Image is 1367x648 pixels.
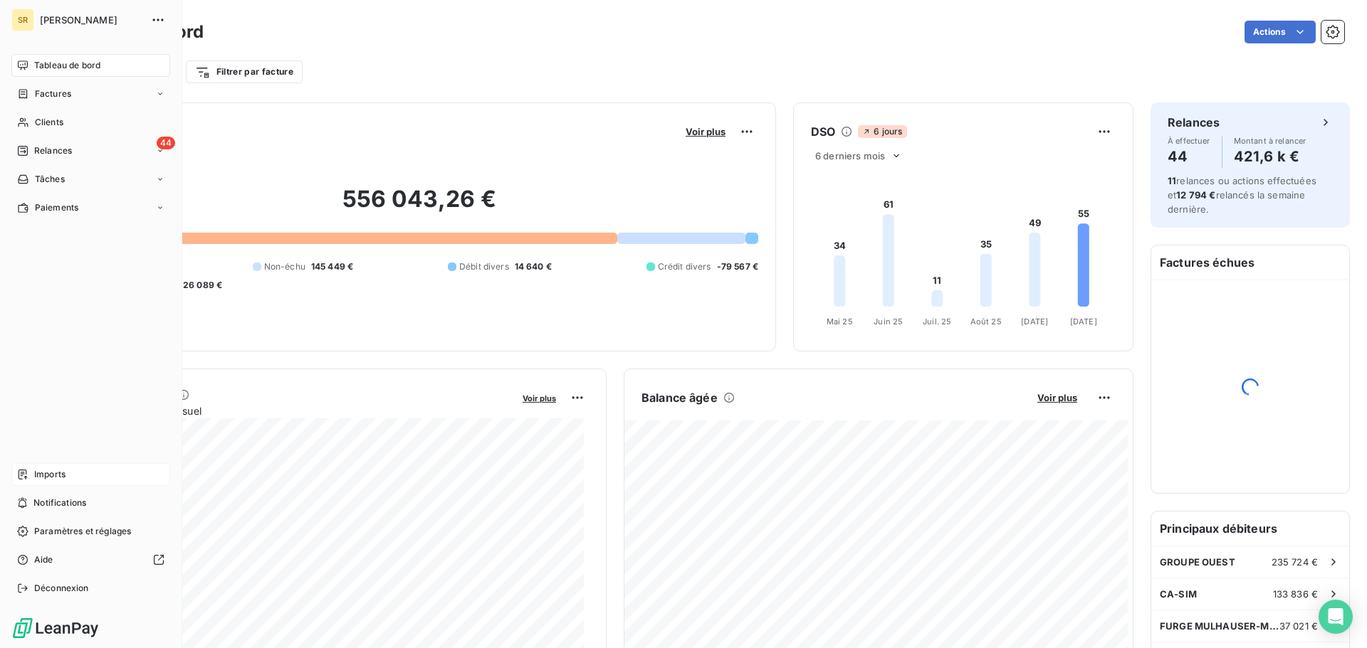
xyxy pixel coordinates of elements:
[34,144,72,157] span: Relances
[11,617,100,639] img: Logo LeanPay
[34,553,53,566] span: Aide
[1160,588,1197,600] span: CA-SIM
[1168,137,1210,145] span: À effectuer
[1168,114,1220,131] h6: Relances
[827,317,853,326] tspan: Mai 25
[1151,511,1349,546] h6: Principaux débiteurs
[1176,189,1215,201] span: 12 794 €
[686,126,726,137] span: Voir plus
[11,548,170,571] a: Aide
[681,125,730,138] button: Voir plus
[311,260,353,273] span: 145 449 €
[1033,391,1081,404] button: Voir plus
[1168,175,1316,215] span: relances ou actions effectuées et relancés la semaine dernière.
[923,317,951,326] tspan: Juil. 25
[1037,392,1077,403] span: Voir plus
[658,260,711,273] span: Crédit divers
[811,123,835,140] h6: DSO
[815,150,885,161] span: 6 derniers mois
[80,403,513,418] span: Chiffre d'affaires mensuel
[515,260,552,273] span: 14 640 €
[970,317,1002,326] tspan: Août 25
[1151,245,1349,280] h6: Factures échues
[1234,145,1306,168] h4: 421,6 k €
[858,125,906,138] span: 6 jours
[34,525,131,538] span: Paramètres et réglages
[179,279,222,292] span: -26 089 €
[264,260,305,273] span: Non-échu
[1168,175,1176,186] span: 11
[717,260,758,273] span: -79 567 €
[157,137,175,149] span: 44
[1245,21,1316,43] button: Actions
[35,116,63,129] span: Clients
[523,393,556,403] span: Voir plus
[459,260,509,273] span: Débit divers
[186,60,303,83] button: Filtrer par facture
[34,59,100,72] span: Tableau de bord
[1279,620,1318,632] span: 37 021 €
[1160,620,1279,632] span: FURGE MULHAUSER-MSG
[1160,556,1235,568] span: GROUPE OUEST
[1273,588,1318,600] span: 133 836 €
[1168,145,1210,168] h4: 44
[1070,317,1097,326] tspan: [DATE]
[33,496,86,509] span: Notifications
[34,582,89,595] span: Déconnexion
[1319,600,1353,634] div: Open Intercom Messenger
[35,201,78,214] span: Paiements
[34,468,66,481] span: Imports
[35,87,71,100] span: Factures
[1234,137,1306,145] span: Montant à relancer
[40,14,142,26] span: [PERSON_NAME]
[11,9,34,31] div: SR
[80,185,758,228] h2: 556 043,26 €
[518,391,560,404] button: Voir plus
[874,317,903,326] tspan: Juin 25
[35,173,65,186] span: Tâches
[1272,556,1318,568] span: 235 724 €
[641,389,718,406] h6: Balance âgée
[1021,317,1048,326] tspan: [DATE]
